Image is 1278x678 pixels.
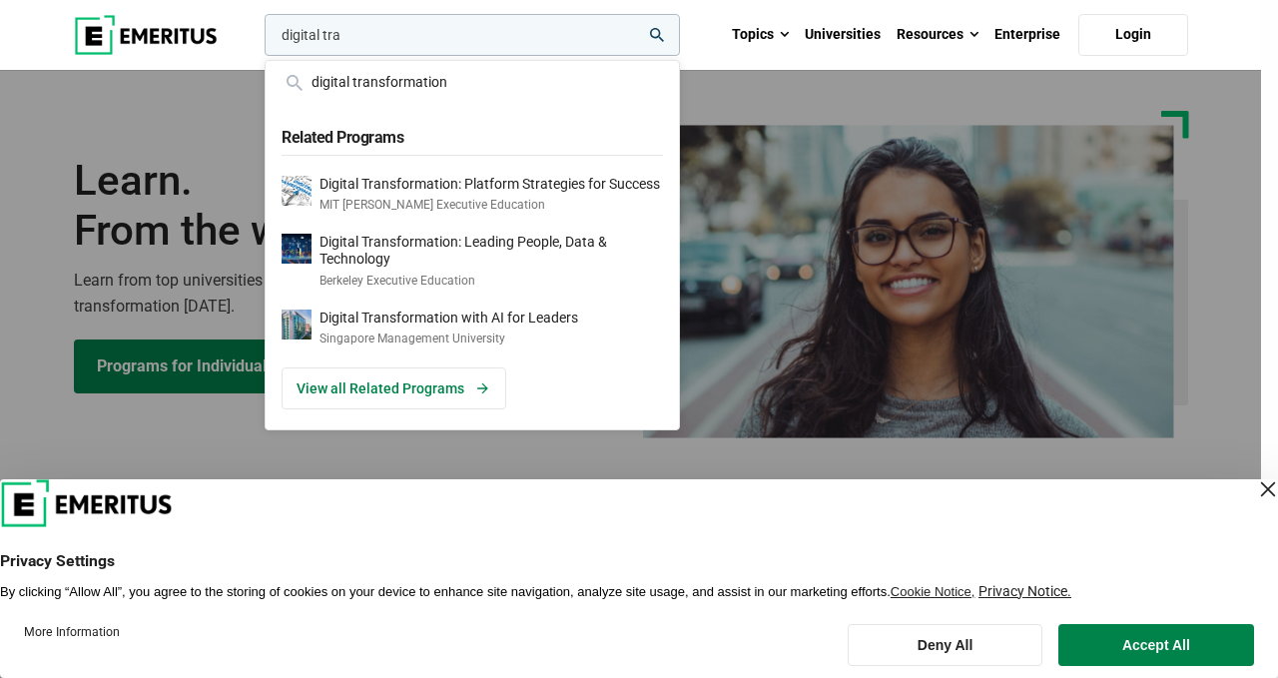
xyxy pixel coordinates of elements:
[282,367,506,409] a: View all Related Programs
[319,331,578,347] p: Singapore Management University
[319,234,663,268] p: Digital Transformation: Leading People, Data & Technology
[282,234,663,289] a: Digital Transformation: Leading People, Data & TechnologyBerkeley Executive Education
[282,310,312,339] img: Digital Transformation with AI for Leaders
[319,273,663,290] p: Berkeley Executive Education
[282,176,312,206] img: Digital Transformation: Platform Strategies for Success
[282,234,312,264] img: Digital Transformation: Leading People, Data & Technology
[1078,14,1188,56] a: Login
[319,197,660,214] p: MIT [PERSON_NAME] Executive Education
[319,310,578,327] p: Digital Transformation with AI for Leaders
[282,71,663,93] div: digital transformation
[319,176,660,193] p: Digital Transformation: Platform Strategies for Success
[282,176,663,215] a: Digital Transformation: Platform Strategies for SuccessMIT [PERSON_NAME] Executive Education
[282,117,663,155] h5: Related Programs
[265,14,680,56] input: woocommerce-product-search-field-0
[282,310,663,348] a: Digital Transformation with AI for LeadersSingapore Management University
